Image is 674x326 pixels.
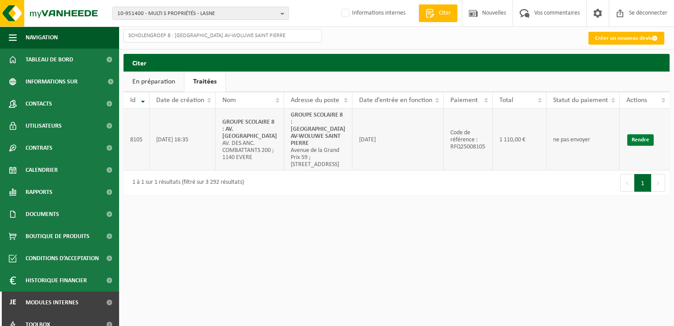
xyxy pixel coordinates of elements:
td: Code de référence : RFQ25008105 [444,109,493,171]
span: Conditions d’acceptation [26,247,99,269]
span: Nom [222,97,236,104]
span: Documents [26,203,59,225]
button: Prochain [652,174,665,192]
input: Chercher [124,29,322,42]
label: Informations internes [340,7,405,20]
a: Rendre [627,134,654,146]
td: AV. DES ANC. COMBATTANTS 200 ; 1140 EVERE [216,109,284,171]
a: Traitées [184,72,225,92]
span: Rapports [26,181,52,203]
a: Citer [419,4,457,22]
td: 1 110,00 € [493,109,547,171]
span: Tableau de bord [26,49,73,71]
span: Date de création [156,97,204,104]
span: Calendrier [26,159,58,181]
span: Paiement [450,97,478,104]
td: 8105 [124,109,150,171]
span: Historique financier [26,269,87,292]
td: Avenue de la Grand Prix 59 ; [STREET_ADDRESS] [284,109,352,171]
span: Statut du paiement [553,97,608,104]
span: Informations sur l’entreprise [26,71,102,93]
span: Id [130,97,135,104]
td: [DATE] [352,109,444,171]
span: Je [9,292,17,314]
span: Adresse du poste [291,97,339,104]
a: Créer un nouveau devis [588,32,664,45]
div: 1 à 1 sur 1 résultats (filtré sur 3 292 résultats) [128,175,244,191]
strong: GROUPE SCOLAIRE 8 : AV. [GEOGRAPHIC_DATA] [222,119,277,140]
button: Précédent [620,174,634,192]
span: 10-951400 - MULTI S PROPRIÉTÉS - LASNE [117,7,277,20]
span: Contrats [26,137,52,159]
span: Boutique de produits [26,225,90,247]
span: Total [499,97,513,104]
button: 10-951400 - MULTI S PROPRIÉTÉS - LASNE [112,7,289,20]
span: Navigation [26,27,58,49]
span: Modules internes [26,292,79,314]
a: En préparation [124,72,184,92]
span: Contacts [26,93,52,115]
strong: GROUPE SCOLAIRE 8 : [GEOGRAPHIC_DATA] AV-WOLUWE SAINT PIERRE [291,112,345,147]
font: Créer un nouveau devis [595,35,652,41]
span: Citer [437,9,453,18]
span: Date d’entrée en fonction [359,97,432,104]
h2: Citer [124,54,670,71]
button: 1 [634,174,652,192]
td: [DATE] 16:35 [150,109,216,171]
span: Actions [626,97,647,104]
span: ne pas envoyer [553,136,590,143]
span: Utilisateurs [26,115,62,137]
